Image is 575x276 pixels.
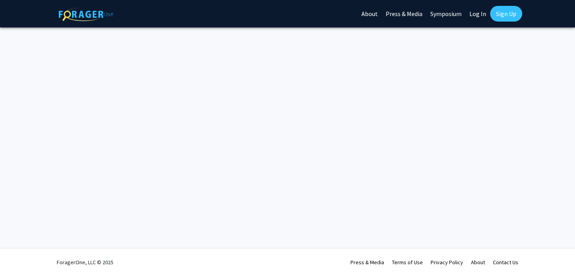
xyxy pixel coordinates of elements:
div: ForagerOne, LLC © 2025 [57,249,113,276]
a: Terms of Use [392,259,423,266]
img: ForagerOne Logo [59,7,113,21]
a: Privacy Policy [431,259,463,266]
a: Sign Up [490,6,522,22]
a: About [471,259,485,266]
a: Press & Media [350,259,384,266]
a: Contact Us [493,259,518,266]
